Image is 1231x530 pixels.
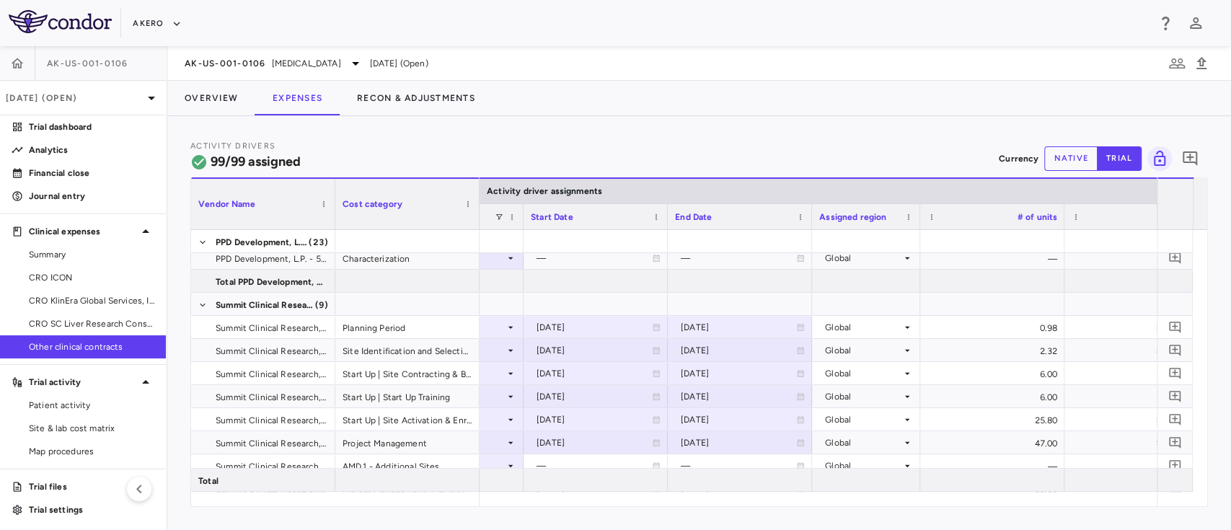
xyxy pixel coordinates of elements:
[1168,343,1182,357] svg: Add comment
[340,81,493,115] button: Recon & Adjustments
[1165,387,1185,406] button: Add comment
[335,408,480,430] div: Start Up | Site Activation & Enrollment
[681,316,796,339] div: [DATE]
[920,385,1064,407] div: 6.00
[29,190,154,203] p: Journal entry
[255,81,340,115] button: Expenses
[272,57,341,70] span: [MEDICAL_DATA]
[1165,363,1185,383] button: Add comment
[681,431,796,454] div: [DATE]
[309,231,328,254] span: (23)
[999,152,1038,165] p: Currency
[216,293,314,317] span: Summit Clinical Research, LLC - 6081
[29,340,154,353] span: Other clinical contracts
[335,247,480,269] div: Characterization
[185,58,266,69] span: AK-US-001-0106
[216,231,307,254] span: PPD Development, L.P. - 5559
[216,340,327,363] span: Summit Clinical Research, LLC - 6081
[537,247,652,270] div: —
[216,363,327,386] span: Summit Clinical Research, LLC - 6081
[370,57,428,70] span: [DATE] (Open)
[1142,146,1172,171] span: You do not have permission to lock or unlock grids
[1018,212,1058,222] span: # of units
[29,167,154,180] p: Financial close
[1077,469,1201,492] div: —
[29,376,137,389] p: Trial activity
[681,385,796,408] div: [DATE]
[29,120,154,133] p: Trial dashboard
[825,454,901,477] div: Global
[335,385,480,407] div: Start Up | Start Up Training
[537,362,652,385] div: [DATE]
[1077,339,1201,362] div: $11,168.72
[1077,408,1201,431] div: $16,388.34
[29,225,137,238] p: Clinical expenses
[487,186,602,196] span: Activity driver assignments
[1077,247,1201,270] div: —
[216,317,327,340] span: Summit Clinical Research, LLC - 6081
[1097,146,1142,171] button: trial
[29,480,154,493] p: Trial files
[537,431,652,454] div: [DATE]
[335,454,480,477] div: AMD1 - Additional Sites
[29,399,154,412] span: Patient activity
[9,10,112,33] img: logo-full-BYUhSk78.svg
[1077,385,1201,408] div: $6,054.30
[920,362,1064,384] div: 6.00
[531,212,573,222] span: Start Date
[681,454,796,477] div: —
[1077,362,1201,385] div: $4,639.95
[675,212,712,222] span: End Date
[1165,456,1185,475] button: Add comment
[825,247,901,270] div: Global
[537,385,652,408] div: [DATE]
[216,409,327,432] span: Summit Clinical Research, LLC - 6081
[216,247,327,270] span: PPD Development, L.P. - 5559
[29,317,154,330] span: CRO SC Liver Research Consortium LLC
[1044,146,1098,171] button: native
[1077,316,1201,339] div: $24,721.37
[1077,431,1201,454] div: $41,839.04
[1165,317,1185,337] button: Add comment
[1168,412,1182,426] svg: Add comment
[216,455,327,478] span: Summit Clinical Research, LLC - 6081
[537,454,652,477] div: —
[1165,340,1185,360] button: Add comment
[920,408,1064,430] div: 25.80
[825,385,901,408] div: Global
[920,339,1064,361] div: 2.32
[216,386,327,409] span: Summit Clinical Research, LLC - 6081
[133,12,181,35] button: Akero
[343,199,402,209] span: Cost category
[29,248,154,261] span: Summary
[315,293,328,317] span: (9)
[29,271,154,284] span: CRO ICON
[1168,366,1182,380] svg: Add comment
[920,247,1064,269] div: —
[1165,410,1185,429] button: Add comment
[1181,150,1199,167] svg: Add comment
[681,408,796,431] div: [DATE]
[1168,251,1182,265] svg: Add comment
[29,445,154,458] span: Map procedures
[537,408,652,431] div: [DATE]
[1077,454,1201,477] div: —
[1178,146,1202,171] button: Add comment
[825,362,901,385] div: Global
[190,141,275,151] span: Activity Drivers
[681,362,796,385] div: [DATE]
[29,294,154,307] span: CRO KlinEra Global Services, Inc
[29,503,154,516] p: Trial settings
[825,431,901,454] div: Global
[537,316,652,339] div: [DATE]
[29,422,154,435] span: Site & lab cost matrix
[47,58,128,69] span: AK-US-001-0106
[920,431,1064,454] div: 47.00
[1077,270,1201,293] div: —
[537,339,652,362] div: [DATE]
[1168,459,1182,472] svg: Add comment
[335,316,480,338] div: Planning Period
[198,199,255,209] span: Vendor Name
[681,247,796,270] div: —
[216,432,327,455] span: Summit Clinical Research, LLC - 6081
